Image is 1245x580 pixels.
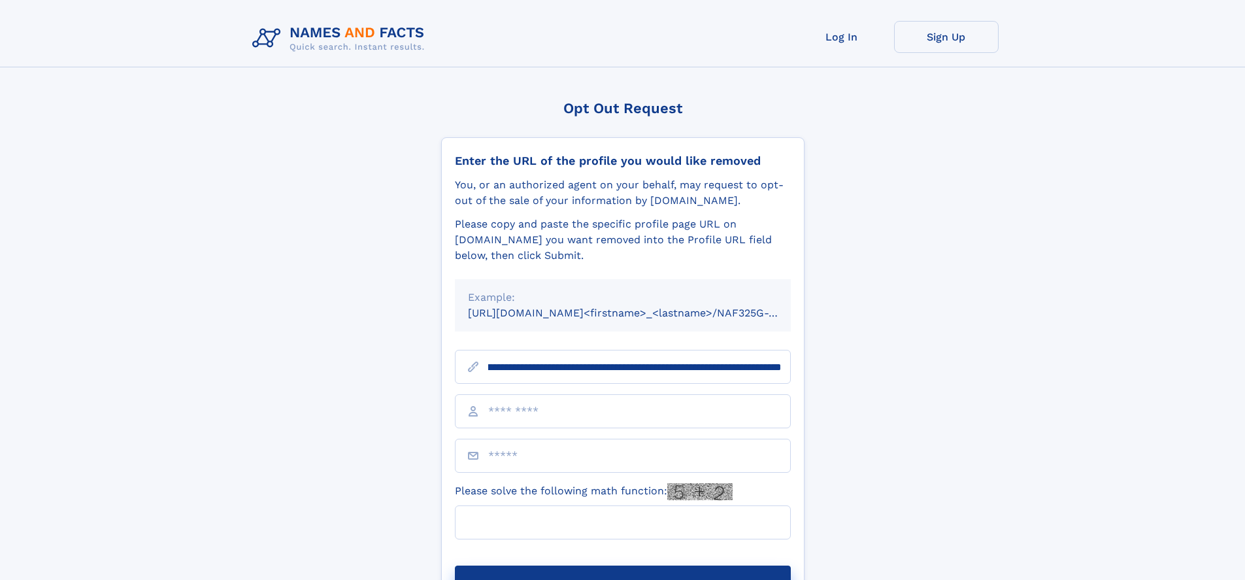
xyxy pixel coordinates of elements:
[468,290,778,305] div: Example:
[455,483,733,500] label: Please solve the following math function:
[455,177,791,209] div: You, or an authorized agent on your behalf, may request to opt-out of the sale of your informatio...
[441,100,805,116] div: Opt Out Request
[455,216,791,264] div: Please copy and paste the specific profile page URL on [DOMAIN_NAME] you want removed into the Pr...
[247,21,435,56] img: Logo Names and Facts
[789,21,894,53] a: Log In
[894,21,999,53] a: Sign Up
[468,307,816,319] small: [URL][DOMAIN_NAME]<firstname>_<lastname>/NAF325G-xxxxxxxx
[455,154,791,168] div: Enter the URL of the profile you would like removed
